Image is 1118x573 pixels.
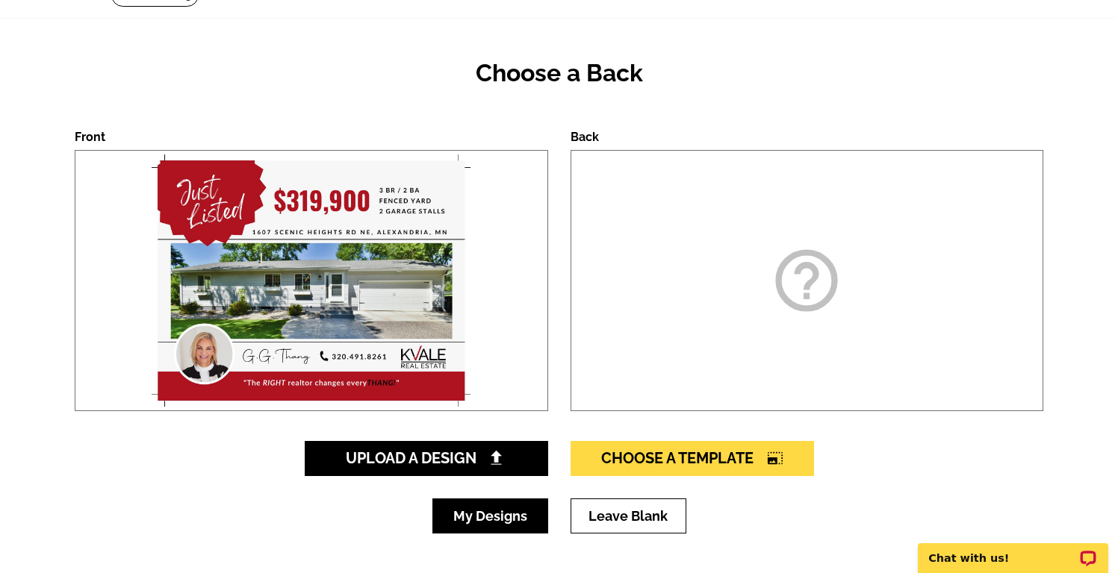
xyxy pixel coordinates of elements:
[75,59,1043,87] h2: Choose a Back
[148,151,474,410] img: large-thumb.jpg
[908,526,1118,573] iframe: LiveChat chat widget
[571,441,814,476] a: Choose A Templatephoto_size_select_large
[305,441,548,476] a: Upload A Design
[571,498,686,533] a: Leave Blank
[346,449,506,467] span: Upload A Design
[571,130,599,144] label: Back
[769,243,844,318] i: help_outline
[75,130,105,144] label: Front
[601,449,783,467] span: Choose A Template
[432,498,548,533] a: My Designs
[767,451,783,466] i: photo_size_select_large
